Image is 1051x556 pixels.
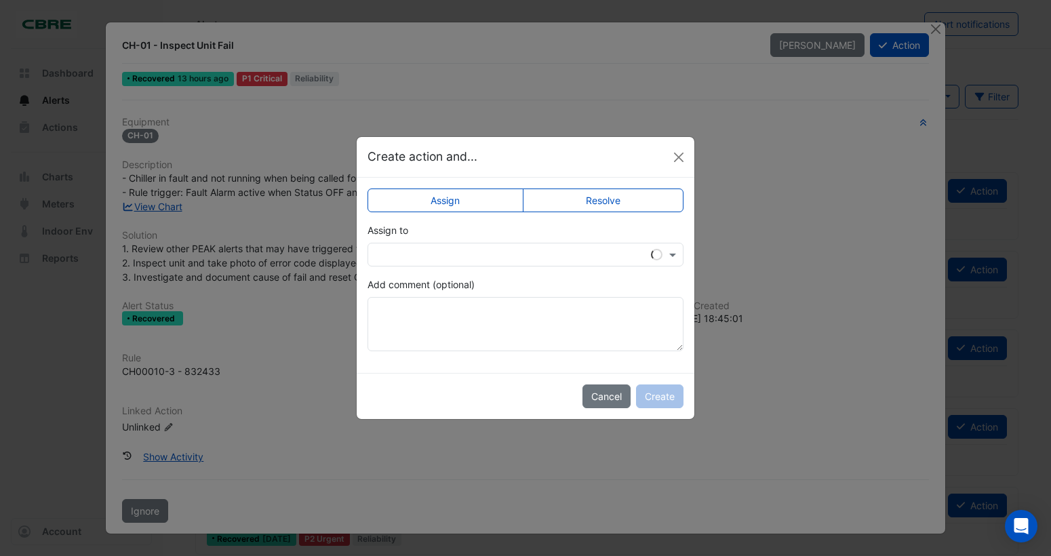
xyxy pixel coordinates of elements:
[1005,510,1037,542] div: Open Intercom Messenger
[368,148,477,165] h5: Create action and...
[368,277,475,292] label: Add comment (optional)
[368,188,523,212] label: Assign
[669,147,689,167] button: Close
[582,384,631,408] button: Cancel
[368,223,408,237] label: Assign to
[523,188,684,212] label: Resolve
